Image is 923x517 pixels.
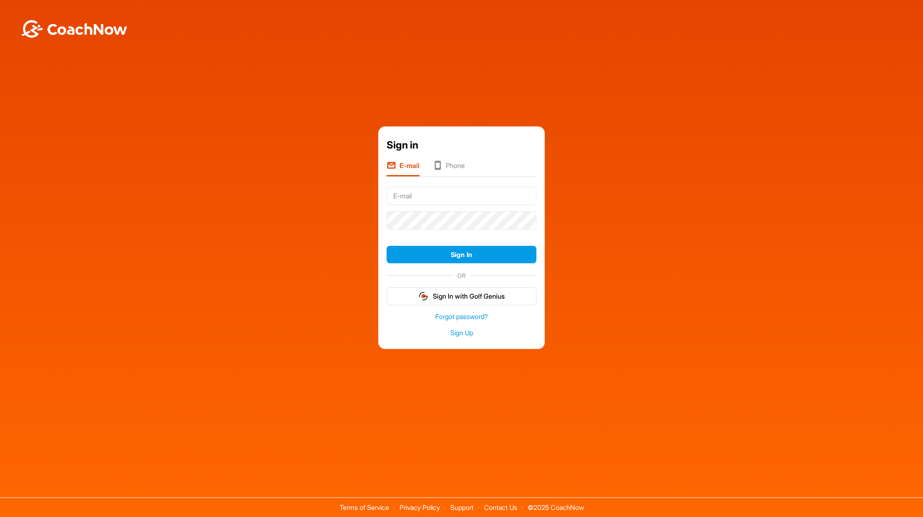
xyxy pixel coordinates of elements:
[484,503,517,512] a: Contact Us
[387,161,419,176] li: E-mail
[387,328,536,338] a: Sign Up
[20,20,128,38] img: BwLJSsUCoWCh5upNqxVrqldRgqLPVwmV24tXu5FoVAoFEpwwqQ3VIfuoInZCoVCoTD4vwADAC3ZFMkVEQFDAAAAAElFTkSuQmCC
[433,161,465,176] li: Phone
[387,138,536,153] div: Sign in
[387,312,536,322] a: Forgot password?
[399,503,440,512] a: Privacy Policy
[387,246,536,264] button: Sign In
[340,503,389,512] a: Terms of Service
[387,287,536,305] button: Sign In with Golf Genius
[450,503,474,512] a: Support
[453,271,470,280] span: OR
[387,187,536,205] input: E-mail
[524,498,588,511] span: © 2025 CoachNow
[418,291,429,301] img: gg_logo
